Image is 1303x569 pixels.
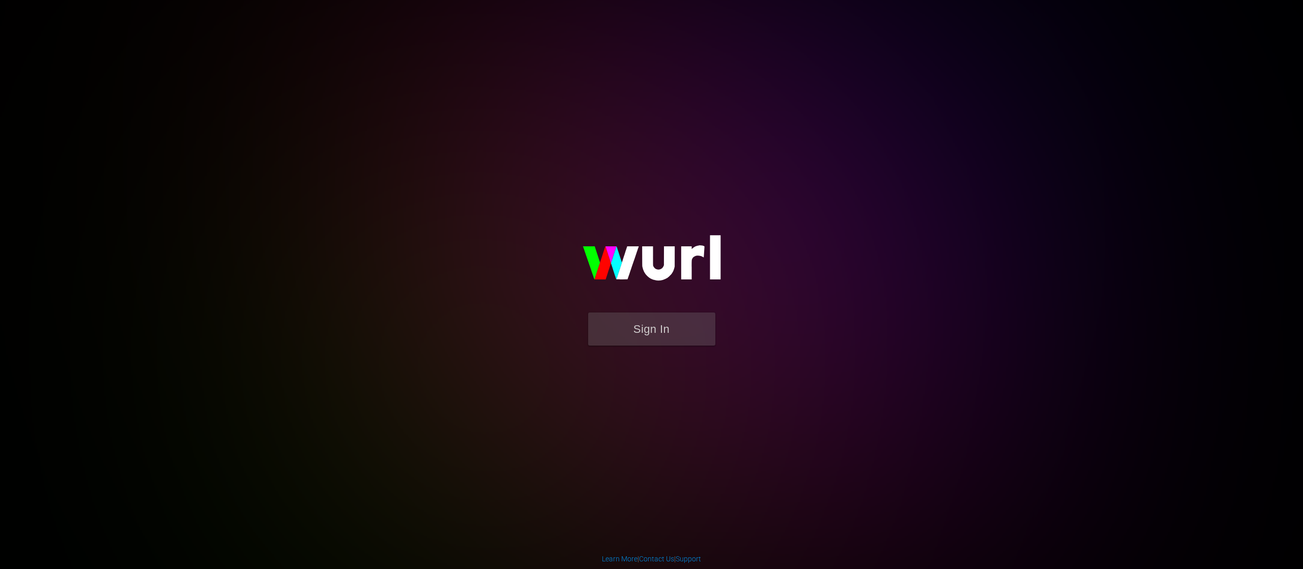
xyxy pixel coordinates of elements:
a: Support [676,555,701,563]
a: Contact Us [639,555,674,563]
div: | | [602,554,701,564]
a: Learn More [602,555,638,563]
img: wurl-logo-on-black-223613ac3d8ba8fe6dc639794a292ebdb59501304c7dfd60c99c58986ef67473.svg [550,213,754,312]
button: Sign In [588,312,715,346]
